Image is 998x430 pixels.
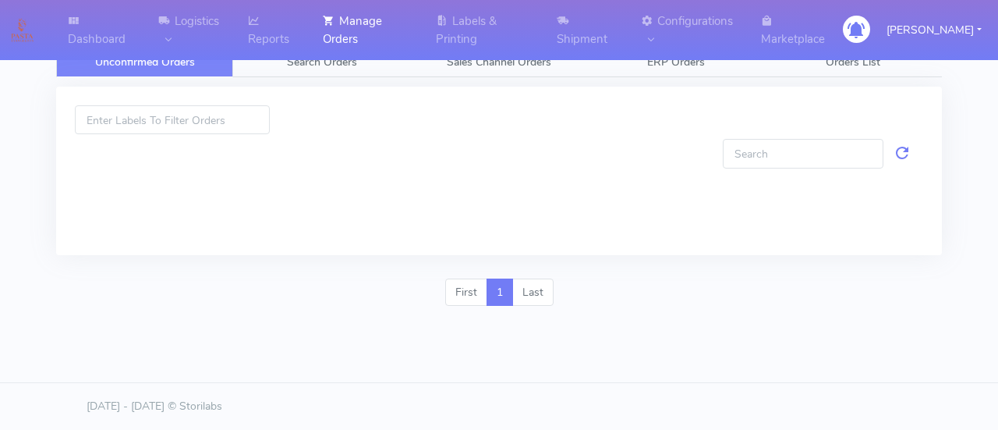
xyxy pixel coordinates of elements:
[56,47,942,77] ul: Tabs
[487,279,513,307] a: 1
[875,14,993,46] button: [PERSON_NAME]
[647,55,705,69] span: ERP Orders
[287,55,357,69] span: Search Orders
[447,55,551,69] span: Sales Channel Orders
[826,55,880,69] span: Orders List
[723,139,883,168] input: Search
[95,55,195,69] span: Unconfirmed Orders
[75,105,270,134] input: Enter Labels To Filter Orders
